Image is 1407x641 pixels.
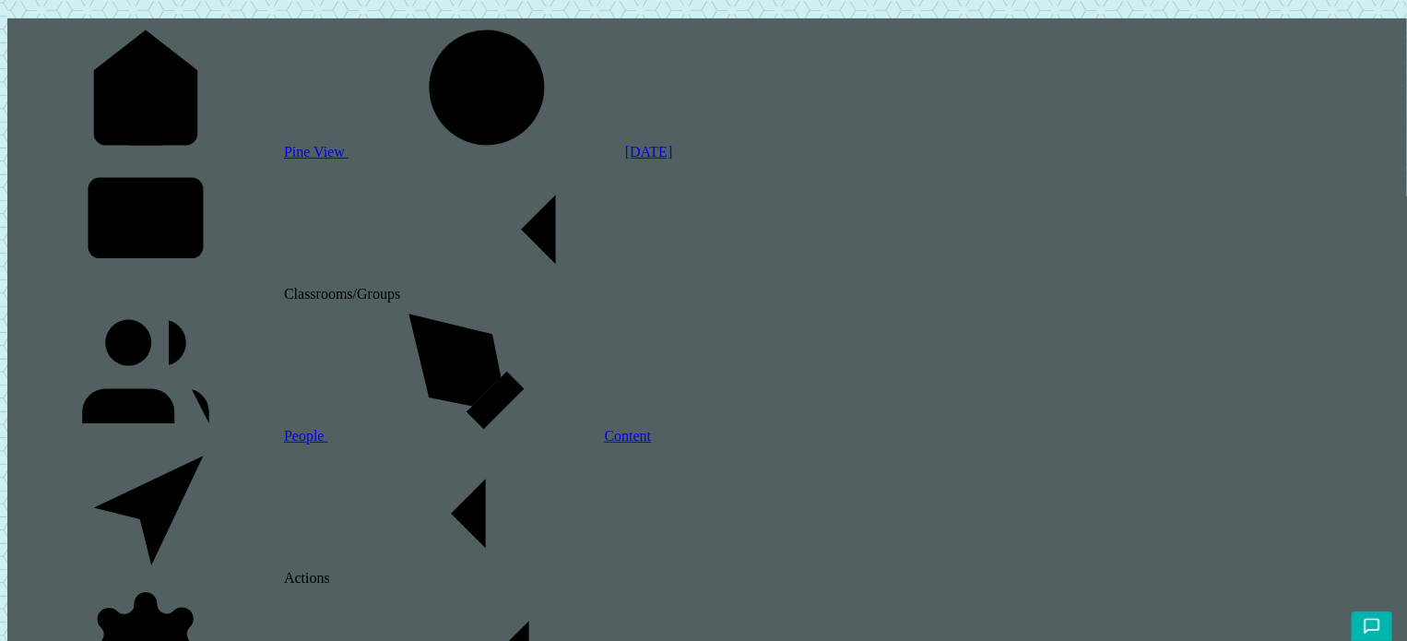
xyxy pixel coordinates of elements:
a: Pine View [7,144,349,160]
a: Content [328,428,652,444]
span: [DATE] [625,144,673,160]
a: [DATE] [349,144,673,160]
span: Actions [284,570,607,586]
span: People [284,428,328,444]
span: Content [605,428,652,444]
span: Classrooms/Groups [284,286,677,302]
a: People [7,428,328,444]
span: Pine View [284,144,349,160]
